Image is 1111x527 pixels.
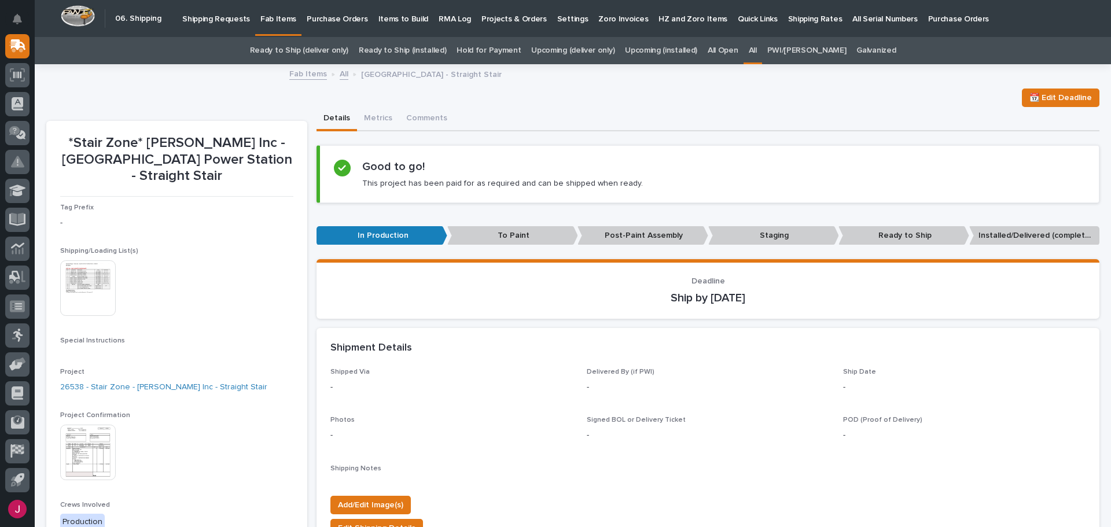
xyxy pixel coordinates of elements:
p: Ready to Ship [838,226,969,245]
p: *Stair Zone* [PERSON_NAME] Inc - [GEOGRAPHIC_DATA] Power Station - Straight Stair [60,135,293,185]
a: All [749,37,757,64]
p: Installed/Delivered (completely done) [969,226,1100,245]
a: 26538 - Stair Zone - [PERSON_NAME] Inc - Straight Stair [60,381,267,393]
button: Add/Edit Image(s) [330,496,411,514]
span: Delivered By (if PWI) [587,368,654,375]
span: Shipping Notes [330,465,381,472]
button: 📆 Edit Deadline [1022,89,1099,107]
span: Project Confirmation [60,412,130,419]
img: Workspace Logo [61,5,95,27]
button: users-avatar [5,497,30,521]
span: Project [60,368,84,375]
span: Deadline [691,277,725,285]
span: Shipped Via [330,368,370,375]
p: [GEOGRAPHIC_DATA] - Straight Stair [361,67,502,80]
p: - [843,429,1086,441]
span: Special Instructions [60,337,125,344]
a: Upcoming (installed) [625,37,697,64]
a: Ready to Ship (deliver only) [250,37,348,64]
button: Details [317,107,357,131]
p: - [60,217,293,229]
button: Comments [399,107,454,131]
p: - [587,381,829,393]
h2: 06. Shipping [115,14,161,24]
a: Ready to Ship (installed) [359,37,446,64]
span: Add/Edit Image(s) [338,498,403,512]
span: POD (Proof of Delivery) [843,417,922,423]
p: Post-Paint Assembly [577,226,708,245]
span: Shipping/Loading List(s) [60,248,138,255]
a: Fab Items [289,67,327,80]
p: - [843,381,1086,393]
button: Metrics [357,107,399,131]
a: All Open [708,37,738,64]
p: Ship by [DATE] [330,291,1086,305]
div: Notifications [14,14,30,32]
span: Tag Prefix [60,204,94,211]
p: To Paint [447,226,578,245]
h2: Shipment Details [330,342,412,355]
a: All [340,67,348,80]
p: - [330,429,573,441]
p: - [330,381,573,393]
span: Photos [330,417,355,423]
h2: Good to go! [362,160,425,174]
p: This project has been paid for as required and can be shipped when ready. [362,178,643,189]
p: - [587,429,829,441]
a: Galvanized [856,37,896,64]
a: PWI/[PERSON_NAME] [767,37,847,64]
p: Staging [708,226,839,245]
a: Upcoming (deliver only) [531,37,615,64]
button: Notifications [5,7,30,31]
span: Signed BOL or Delivery Ticket [587,417,686,423]
span: Crews Involved [60,502,110,508]
a: Hold for Payment [457,37,521,64]
span: Ship Date [843,368,876,375]
p: In Production [317,226,447,245]
span: 📆 Edit Deadline [1029,91,1092,105]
